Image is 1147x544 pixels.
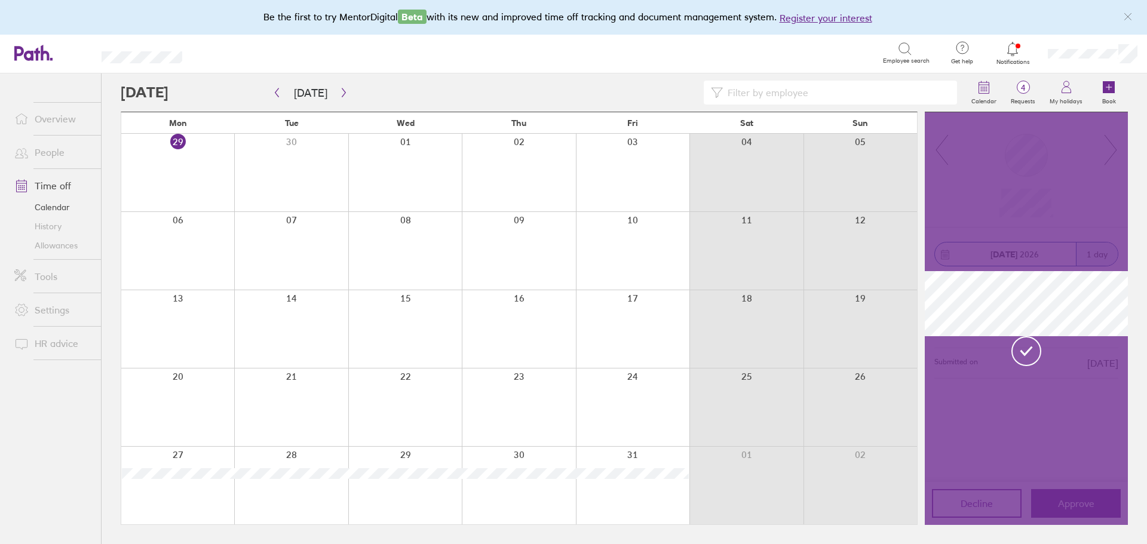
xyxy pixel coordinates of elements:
a: Settings [5,298,101,322]
span: Employee search [883,57,930,64]
span: Notifications [993,59,1032,66]
span: Sat [740,118,753,128]
div: Be the first to try MentorDigital with its new and improved time off tracking and document manage... [263,10,884,25]
a: History [5,217,101,236]
a: Calendar [964,73,1004,112]
span: Wed [397,118,415,128]
button: [DATE] [284,83,337,103]
span: Fri [627,118,638,128]
span: Get help [943,58,982,65]
a: Overview [5,107,101,131]
a: HR advice [5,331,101,355]
a: Calendar [5,198,101,217]
span: Thu [511,118,526,128]
a: Allowances [5,236,101,255]
a: Tools [5,265,101,288]
button: Register your interest [780,11,872,25]
a: My holidays [1042,73,1090,112]
span: Beta [398,10,427,24]
span: Mon [169,118,187,128]
label: Book [1095,94,1123,105]
a: Book [1090,73,1128,112]
span: 4 [1004,83,1042,93]
a: Notifications [993,41,1032,66]
a: Time off [5,174,101,198]
label: Calendar [964,94,1004,105]
label: Requests [1004,94,1042,105]
label: My holidays [1042,94,1090,105]
span: Tue [285,118,299,128]
a: 4Requests [1004,73,1042,112]
a: People [5,140,101,164]
div: Search [214,47,245,58]
input: Filter by employee [723,81,950,104]
span: Sun [852,118,868,128]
